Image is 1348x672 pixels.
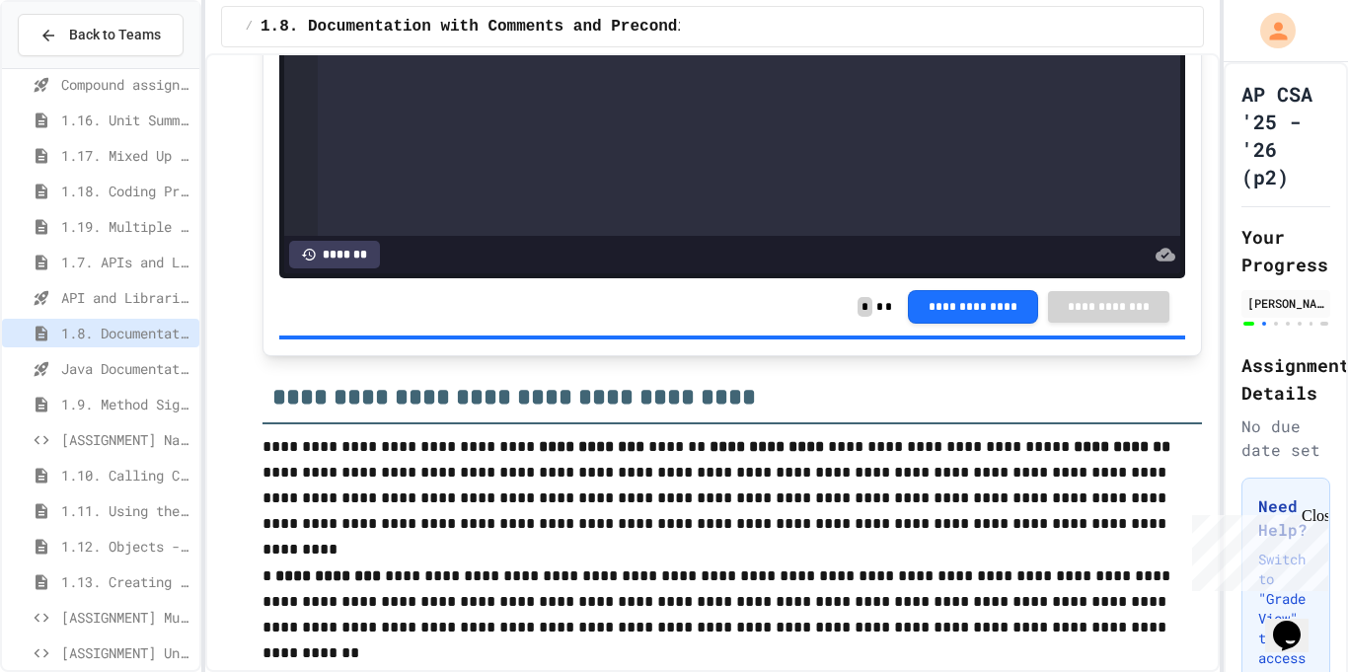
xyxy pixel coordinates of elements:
span: 1.17. Mixed Up Code Practice 1.1-1.6 [61,145,191,166]
span: 1.12. Objects - Instances of Classes [61,536,191,557]
h3: Need Help? [1258,494,1313,542]
div: [PERSON_NAME] [PERSON_NAME] [1247,294,1324,312]
span: Back to Teams [69,25,161,45]
h2: Your Progress [1241,223,1330,278]
span: 1.13. Creating and Initializing Objects: Constructors [61,571,191,592]
span: / [246,19,253,35]
span: [ASSIGNMENT] University Registration System (LO4) [61,642,191,663]
span: Java Documentation with Comments - Topic 1.8 [61,358,191,379]
span: [ASSIGNMENT] Music Track Creator (LO4) [61,607,191,628]
h2: Assignment Details [1241,351,1330,407]
span: 1.11. Using the Math Class [61,500,191,521]
div: My Account [1239,8,1301,53]
span: 1.9. Method Signatures [61,394,191,414]
span: 1.8. Documentation with Comments and Preconditions [261,15,734,38]
span: 1.19. Multiple Choice Exercises for Unit 1a (1.1-1.6) [61,216,191,237]
iframe: chat widget [1184,507,1328,591]
span: Compound assignment operators - Quiz [61,74,191,95]
h1: AP CSA '25 - '26 (p2) [1241,80,1330,190]
span: 1.16. Unit Summary 1a (1.1-1.6) [61,110,191,130]
span: 1.8. Documentation with Comments and Preconditions [61,323,191,343]
span: 1.7. APIs and Libraries [61,252,191,272]
span: 1.10. Calling Class Methods [61,465,191,485]
span: 1.18. Coding Practice 1a (1.1-1.6) [61,181,191,201]
div: Chat with us now!Close [8,8,136,125]
span: [ASSIGNMENT] Name Generator Tool (LO5) [61,429,191,450]
span: API and Libraries - Topic 1.7 [61,287,191,308]
div: No due date set [1241,414,1330,462]
iframe: chat widget [1265,593,1328,652]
